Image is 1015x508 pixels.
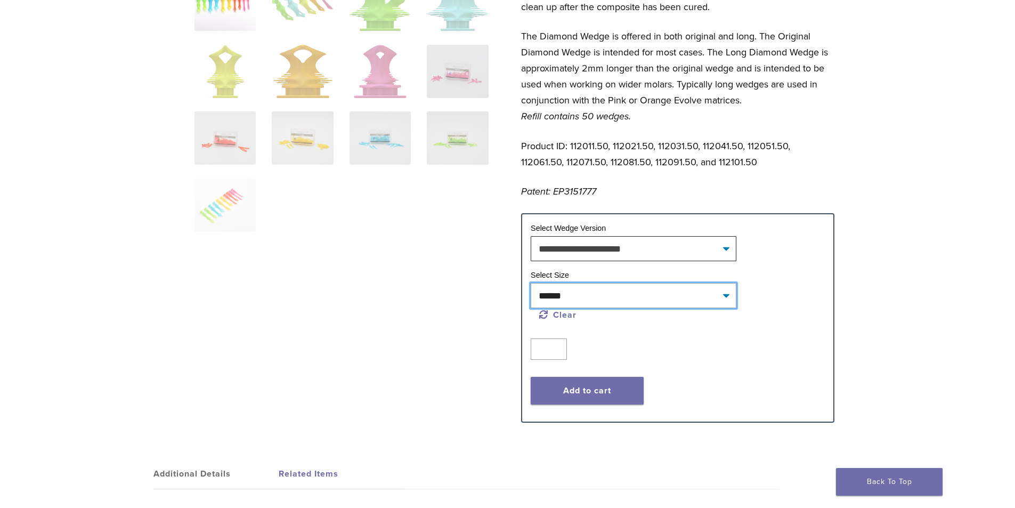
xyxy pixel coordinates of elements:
[521,186,596,197] em: Patent: EP3151777
[521,138,834,170] p: Product ID: 112011.50, 112021.50, 112031.50, 112041.50, 112051.50, 112061.50, 112071.50, 112081.5...
[539,310,576,320] a: Clear
[194,179,256,232] img: Diamond Wedge and Long Diamond Wedge - Image 13
[521,110,631,122] em: Refill contains 50 wedges.
[153,459,279,489] a: Additional Details
[194,111,256,165] img: Diamond Wedge and Long Diamond Wedge - Image 9
[531,377,644,405] button: Add to cart
[273,45,332,98] img: Diamond Wedge and Long Diamond Wedge - Image 6
[531,271,569,279] label: Select Size
[206,45,245,98] img: Diamond Wedge and Long Diamond Wedge - Image 5
[354,45,407,98] img: Diamond Wedge and Long Diamond Wedge - Image 7
[427,45,488,98] img: Diamond Wedge and Long Diamond Wedge - Image 8
[350,111,411,165] img: Diamond Wedge and Long Diamond Wedge - Image 11
[521,28,834,124] p: The Diamond Wedge is offered in both original and long. The Original Diamond Wedge is intended fo...
[427,111,488,165] img: Diamond Wedge and Long Diamond Wedge - Image 12
[531,224,606,232] label: Select Wedge Version
[272,111,333,165] img: Diamond Wedge and Long Diamond Wedge - Image 10
[279,459,404,489] a: Related Items
[836,468,943,496] a: Back To Top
